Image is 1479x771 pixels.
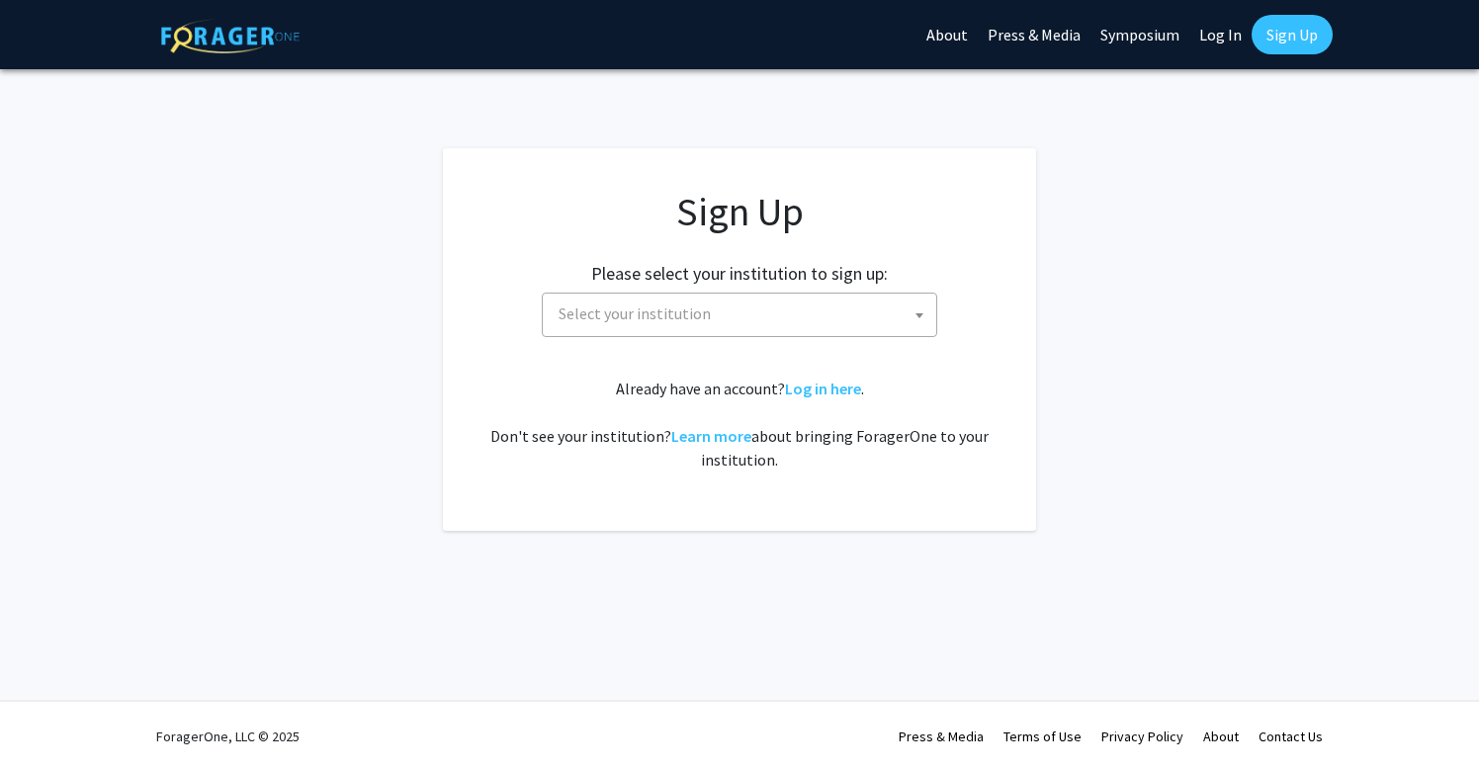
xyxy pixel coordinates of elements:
span: Select your institution [551,294,936,334]
span: Select your institution [559,303,711,323]
div: Already have an account? . Don't see your institution? about bringing ForagerOne to your institut... [482,377,997,471]
h1: Sign Up [482,188,997,235]
a: Learn more about bringing ForagerOne to your institution [671,426,751,446]
a: Terms of Use [1003,728,1082,745]
a: About [1203,728,1239,745]
a: Privacy Policy [1101,728,1183,745]
span: Select your institution [542,293,937,337]
a: Contact Us [1259,728,1323,745]
img: ForagerOne Logo [161,19,300,53]
a: Press & Media [899,728,984,745]
a: Log in here [785,379,861,398]
a: Sign Up [1252,15,1333,54]
div: ForagerOne, LLC © 2025 [156,702,300,771]
h2: Please select your institution to sign up: [591,263,888,285]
